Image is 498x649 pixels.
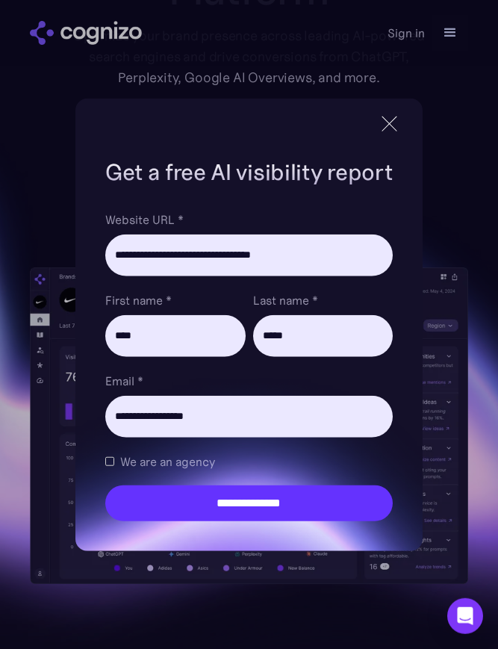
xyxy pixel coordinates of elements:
[105,372,393,390] label: Email *
[105,291,246,309] label: First name *
[105,211,393,229] label: Website URL *
[105,211,393,521] form: Brand Report Form
[447,598,483,634] div: Open Intercom Messenger
[105,158,393,187] h1: Get a free AI visibility report
[120,453,215,471] span: We are an agency
[253,291,393,309] label: Last name *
